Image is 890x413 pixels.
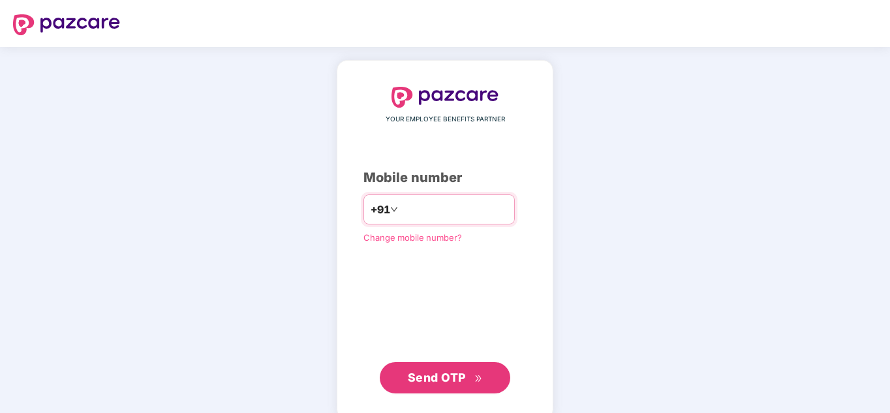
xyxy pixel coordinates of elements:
span: Send OTP [408,371,466,384]
a: Change mobile number? [363,232,462,243]
button: Send OTPdouble-right [380,362,510,393]
img: logo [391,87,499,108]
span: YOUR EMPLOYEE BENEFITS PARTNER [386,114,505,125]
img: logo [13,14,120,35]
span: down [390,206,398,213]
div: Mobile number [363,168,527,188]
span: double-right [474,375,483,383]
span: +91 [371,202,390,218]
